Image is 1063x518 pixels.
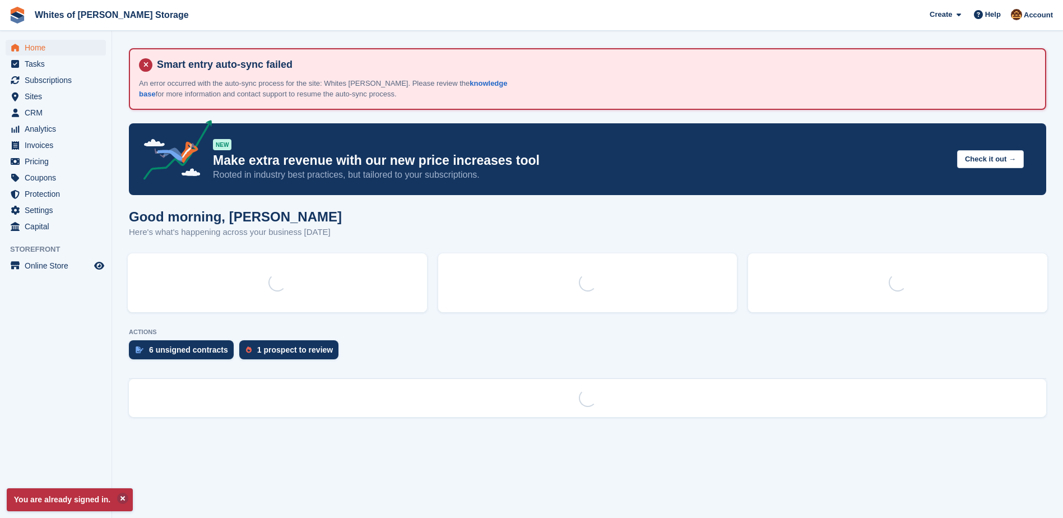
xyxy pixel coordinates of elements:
h4: Smart entry auto-sync failed [152,58,1036,71]
span: Capital [25,219,92,234]
a: menu [6,72,106,88]
a: menu [6,154,106,169]
a: menu [6,121,106,137]
a: 6 unsigned contracts [129,340,239,365]
a: menu [6,186,106,202]
div: 1 prospect to review [257,345,333,354]
p: ACTIONS [129,329,1046,336]
h1: Good morning, [PERSON_NAME] [129,209,342,224]
a: menu [6,219,106,234]
a: 1 prospect to review [239,340,344,365]
img: stora-icon-8386f47178a22dfd0bd8f6a31ec36ba5ce8667c1dd55bd0f319d3a0aa187defe.svg [9,7,26,24]
p: An error occurred with the auto-sync process for the site: Whites [PERSON_NAME]. Please review th... [139,78,531,100]
span: Sites [25,89,92,104]
p: Rooted in industry best practices, but tailored to your subscriptions. [213,169,948,181]
span: Tasks [25,56,92,72]
p: Here's what's happening across your business [DATE] [129,226,342,239]
p: Make extra revenue with our new price increases tool [213,152,948,169]
span: Settings [25,202,92,218]
img: price-adjustments-announcement-icon-8257ccfd72463d97f412b2fc003d46551f7dbcb40ab6d574587a9cd5c0d94... [134,120,212,184]
a: menu [6,56,106,72]
a: menu [6,137,106,153]
span: Pricing [25,154,92,169]
span: Home [25,40,92,55]
a: Whites of [PERSON_NAME] Storage [30,6,193,24]
a: menu [6,258,106,274]
span: Invoices [25,137,92,153]
a: menu [6,105,106,121]
p: You are already signed in. [7,488,133,511]
span: Subscriptions [25,72,92,88]
button: Check it out → [957,150,1024,169]
span: Storefront [10,244,112,255]
div: 6 unsigned contracts [149,345,228,354]
img: Eddie White [1011,9,1022,20]
span: Coupons [25,170,92,186]
a: menu [6,40,106,55]
span: Account [1024,10,1053,21]
a: menu [6,170,106,186]
img: prospect-51fa495bee0391a8d652442698ab0144808aea92771e9ea1ae160a38d050c398.svg [246,346,252,353]
span: Help [985,9,1001,20]
img: contract_signature_icon-13c848040528278c33f63329250d36e43548de30e8caae1d1a13099fd9432cc5.svg [136,346,143,353]
span: Analytics [25,121,92,137]
span: CRM [25,105,92,121]
a: menu [6,202,106,218]
a: menu [6,89,106,104]
div: NEW [213,139,231,150]
span: Protection [25,186,92,202]
span: Create [930,9,952,20]
span: Online Store [25,258,92,274]
a: Preview store [92,259,106,272]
